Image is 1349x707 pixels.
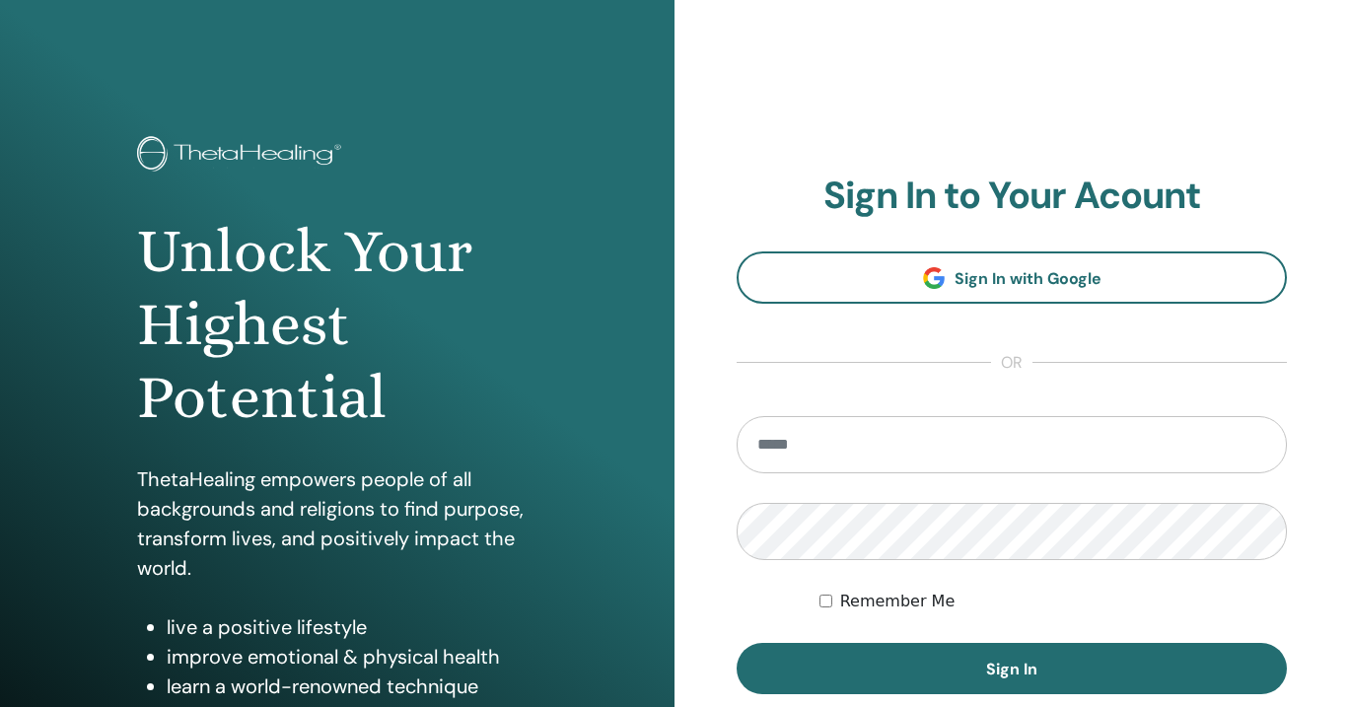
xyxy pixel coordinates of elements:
[137,215,537,435] h1: Unlock Your Highest Potential
[167,672,537,701] li: learn a world-renowned technique
[737,174,1287,219] h2: Sign In to Your Acount
[737,251,1287,304] a: Sign In with Google
[137,464,537,583] p: ThetaHealing empowers people of all backgrounds and religions to find purpose, transform lives, a...
[986,659,1037,679] span: Sign In
[167,612,537,642] li: live a positive lifestyle
[991,351,1032,375] span: or
[840,590,956,613] label: Remember Me
[819,590,1287,613] div: Keep me authenticated indefinitely or until I manually logout
[955,268,1101,289] span: Sign In with Google
[167,642,537,672] li: improve emotional & physical health
[737,643,1287,694] button: Sign In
